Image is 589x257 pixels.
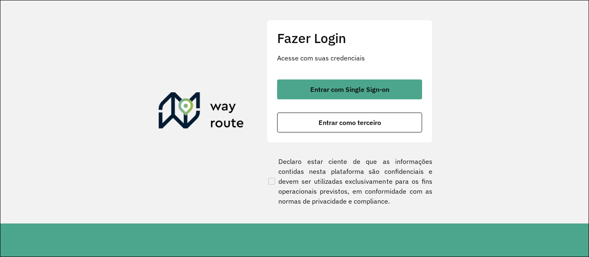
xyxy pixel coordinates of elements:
label: Declaro estar ciente de que as informações contidas nesta plataforma são confidenciais e devem se... [267,156,432,206]
span: Entrar como terceiro [319,119,381,126]
button: button [277,113,422,132]
h2: Fazer Login [277,30,422,46]
span: Entrar com Single Sign-on [310,86,389,93]
img: Roteirizador AmbevTech [159,92,244,132]
button: button [277,79,422,99]
p: Acesse com suas credenciais [277,53,422,63]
